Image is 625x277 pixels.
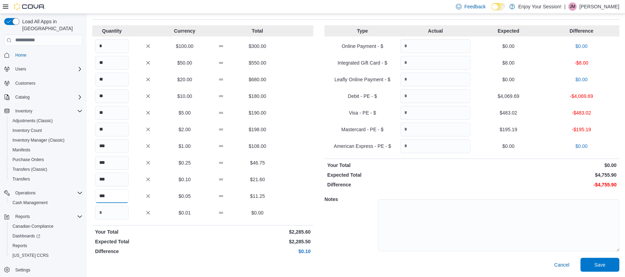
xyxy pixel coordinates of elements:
button: Adjustments (Classic) [7,116,85,126]
span: Home [15,52,26,58]
div: Jessica McPhee [568,2,577,11]
button: Customers [1,78,85,88]
p: $0.00 [547,76,617,83]
p: $0.10 [168,176,202,183]
p: $10.00 [168,93,202,100]
input: Dark Mode [491,3,506,10]
p: $108.00 [241,143,275,150]
button: Settings [1,265,85,275]
span: Cash Management [12,200,48,205]
p: $100.00 [168,43,202,50]
p: Your Total [95,228,202,235]
input: Quantity [95,123,129,136]
p: Expected Total [95,238,202,245]
p: $195.19 [473,126,543,133]
span: Adjustments (Classic) [10,117,83,125]
span: Reports [10,242,83,250]
span: Feedback [464,3,485,10]
span: Reports [15,214,30,219]
p: -$8.00 [547,59,617,66]
a: Inventory Manager (Classic) [10,136,67,144]
button: Catalog [12,93,32,101]
span: Transfers [12,176,30,182]
input: Quantity [400,139,471,153]
p: -$483.02 [547,109,617,116]
p: Currency [168,27,202,34]
p: $0.00 [473,43,543,50]
p: $2.00 [168,126,202,133]
p: $4,755.90 [473,171,617,178]
p: Total [241,27,275,34]
span: Reports [12,243,27,249]
input: Quantity [400,73,471,86]
span: Manifests [10,146,83,154]
p: Leafly Online Payment - $ [327,76,397,83]
button: Canadian Compliance [7,221,85,231]
button: Cash Management [7,198,85,208]
p: $0.00 [473,143,543,150]
span: JM [570,2,575,11]
span: Reports [12,212,83,221]
p: $0.00 [547,143,617,150]
p: $483.02 [473,109,543,116]
a: Purchase Orders [10,156,47,164]
button: Operations [1,188,85,198]
p: $0.00 [473,76,543,83]
button: Reports [12,212,33,221]
button: [US_STATE] CCRS [7,251,85,260]
button: Catalog [1,92,85,102]
a: Adjustments (Classic) [10,117,56,125]
input: Quantity [95,106,129,120]
a: Settings [12,266,33,274]
p: $20.00 [168,76,202,83]
input: Quantity [95,173,129,186]
input: Quantity [400,56,471,70]
p: $2,285.50 [204,238,311,245]
p: $4,069.69 [473,93,543,100]
span: Cash Management [10,199,83,207]
span: Manifests [12,147,30,153]
button: Home [1,50,85,60]
p: -$195.19 [547,126,617,133]
button: Transfers [7,174,85,184]
p: | [564,2,566,11]
input: Quantity [95,206,129,220]
span: Inventory Manager (Classic) [12,137,65,143]
input: Quantity [95,73,129,86]
a: Dashboards [7,231,85,241]
p: $680.00 [241,76,275,83]
span: Settings [15,267,30,273]
p: $0.00 [547,43,617,50]
span: Transfers [10,175,83,183]
a: Dashboards [10,232,43,240]
button: Users [1,64,85,74]
span: Load All Apps in [GEOGRAPHIC_DATA] [19,18,83,32]
span: Adjustments (Classic) [12,118,53,124]
button: Inventory [12,107,35,115]
span: Canadian Compliance [12,224,53,229]
p: $0.05 [168,193,202,200]
p: Type [327,27,397,34]
a: Transfers (Classic) [10,165,50,174]
span: Inventory [12,107,83,115]
a: Manifests [10,146,33,154]
p: Difference [547,27,617,34]
span: Washington CCRS [10,251,83,260]
span: Home [12,51,83,59]
p: Debit - PE - $ [327,93,397,100]
p: Expected Total [327,171,471,178]
span: Catalog [12,93,83,101]
p: $2,285.60 [204,228,311,235]
p: Integrated Gift Card - $ [327,59,397,66]
a: Customers [12,79,38,87]
input: Quantity [95,139,129,153]
span: Settings [12,265,83,274]
button: Manifests [7,145,85,155]
p: $198.00 [241,126,275,133]
p: $0.00 [241,209,275,216]
input: Quantity [400,123,471,136]
p: [PERSON_NAME] [580,2,619,11]
span: Inventory Manager (Classic) [10,136,83,144]
input: Quantity [95,189,129,203]
p: -$4,069.69 [547,93,617,100]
